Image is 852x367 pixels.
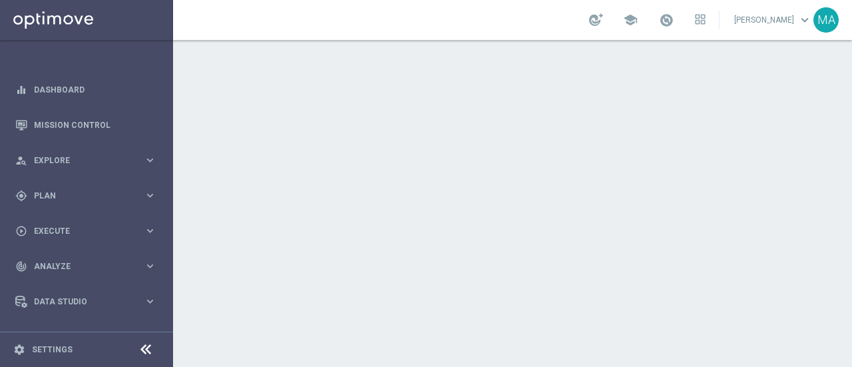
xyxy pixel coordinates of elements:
div: Plan [15,190,144,202]
i: person_search [15,155,27,167]
div: Optibot [15,319,156,354]
button: gps_fixed Plan keyboard_arrow_right [15,190,157,201]
i: gps_fixed [15,190,27,202]
i: lightbulb [15,331,27,343]
span: Execute [34,227,144,235]
div: Data Studio [15,296,144,308]
i: equalizer [15,84,27,96]
a: Settings [32,346,73,354]
button: person_search Explore keyboard_arrow_right [15,155,157,166]
span: keyboard_arrow_down [797,13,812,27]
i: keyboard_arrow_right [144,295,156,308]
button: play_circle_outline Execute keyboard_arrow_right [15,226,157,236]
div: Analyze [15,260,144,272]
div: Explore [15,155,144,167]
span: Plan [34,192,144,200]
i: keyboard_arrow_right [144,189,156,202]
i: track_changes [15,260,27,272]
i: keyboard_arrow_right [144,154,156,167]
a: Mission Control [34,107,156,143]
div: MA [813,7,839,33]
div: Dashboard [15,72,156,107]
i: keyboard_arrow_right [144,224,156,237]
span: Data Studio [34,298,144,306]
button: equalizer Dashboard [15,85,157,95]
i: play_circle_outline [15,225,27,237]
button: Data Studio keyboard_arrow_right [15,296,157,307]
button: Mission Control [15,120,157,131]
span: school [623,13,638,27]
a: Optibot [34,319,156,354]
div: Execute [15,225,144,237]
a: Dashboard [34,72,156,107]
i: settings [13,344,25,356]
button: track_changes Analyze keyboard_arrow_right [15,261,157,272]
span: Analyze [34,262,144,270]
i: keyboard_arrow_right [144,260,156,272]
span: Explore [34,157,144,165]
a: [PERSON_NAME]keyboard_arrow_down [733,10,813,30]
div: Mission Control [15,107,156,143]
